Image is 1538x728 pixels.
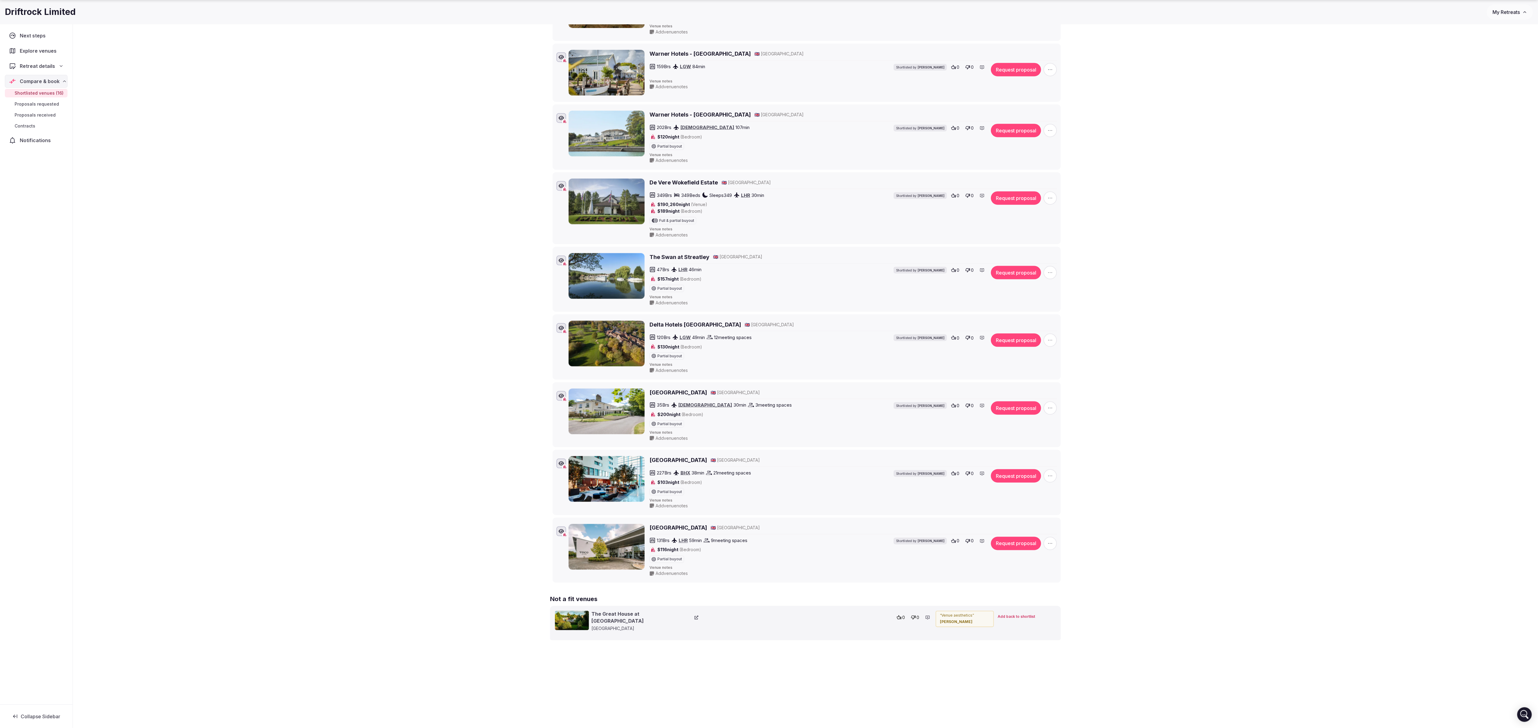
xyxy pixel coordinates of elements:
a: LHR [679,538,688,544]
span: Retreat details [20,62,55,70]
a: De Vere Wokefield Estate [649,179,718,186]
span: 349 Beds [681,192,700,198]
button: Request proposal [991,63,1041,76]
button: 0 [949,469,961,478]
span: 0 [957,471,959,477]
span: $189 night [657,208,702,214]
button: 🇬🇧 [711,390,716,396]
span: 35 Brs [657,402,669,408]
span: 0 [971,267,974,273]
h2: [GEOGRAPHIC_DATA] [649,389,707,396]
div: Shortlisted by [894,538,947,544]
span: 0 [957,125,959,131]
button: 0 [964,401,975,410]
a: LHR [678,267,688,272]
span: $120 night [657,134,702,140]
button: Request proposal [991,124,1041,137]
span: 107 min [736,124,750,131]
span: $103 night [657,479,702,485]
cite: [PERSON_NAME] [940,620,990,625]
span: 0 [902,615,905,621]
span: Venue notes [649,227,1057,232]
span: [GEOGRAPHIC_DATA] [719,254,762,260]
span: 0 [971,471,974,477]
p: [GEOGRAPHIC_DATA] [591,626,698,632]
span: [GEOGRAPHIC_DATA] [717,525,760,531]
span: Explore venues [20,47,59,54]
button: Collapse Sidebar [5,710,68,723]
span: 🇬🇧 [754,51,760,56]
div: Shortlisted by [894,470,947,477]
span: 59 min [689,537,702,544]
span: [PERSON_NAME] [918,539,944,543]
span: 0 [971,335,974,341]
span: Partial buyout [657,490,682,494]
span: (Bedroom) [680,480,702,485]
span: 🇬🇧 [711,525,716,530]
a: Warner Hotels - [GEOGRAPHIC_DATA] [649,111,751,118]
span: [GEOGRAPHIC_DATA] [761,112,804,118]
span: [PERSON_NAME] [918,471,944,476]
span: (Bedroom) [679,547,701,552]
span: 0 [916,615,919,621]
span: Venue notes [649,498,1057,503]
img: Warner Hotels - Norton Grange [569,111,645,156]
button: 🇬🇧 [711,525,716,531]
span: Add back to shortlist [998,614,1035,620]
span: [PERSON_NAME] [918,65,944,69]
span: 38 min [691,470,704,476]
span: 84 min [692,63,705,70]
span: 349 Brs [657,192,672,198]
span: 49 min [692,334,705,341]
button: 0 [964,469,975,478]
span: 0 [971,538,974,544]
button: Request proposal [991,401,1041,415]
span: 🇬🇧 [711,390,716,395]
a: [DEMOGRAPHIC_DATA] [681,124,734,130]
button: 🇬🇧 [711,457,716,463]
span: Venue notes [649,565,1057,571]
div: Shortlisted by [894,334,947,341]
span: Add venue notes [656,157,688,163]
span: Sleeps 349 [709,192,732,198]
span: [PERSON_NAME] [918,194,944,198]
span: 🇬🇧 [754,112,760,117]
span: (Bedroom) [680,276,701,282]
button: 0 [949,401,961,410]
span: (Bedroom) [680,344,702,349]
span: Proposals received [15,112,56,118]
a: Delta Hotels [GEOGRAPHIC_DATA] [649,321,741,328]
button: 0 [949,334,961,342]
img: Delta Hotels Tudor Park Country Club [569,321,645,366]
span: Add venue notes [656,84,688,90]
div: Shortlisted by [894,192,947,199]
span: Venue notes [649,295,1057,300]
button: 0 [949,266,961,275]
span: [PERSON_NAME] [918,336,944,340]
span: 0 [971,403,974,409]
span: Partial buyout [657,558,682,561]
button: Request proposal [991,266,1041,279]
span: Full & partial buyout [659,219,694,222]
a: BHX [681,470,690,476]
h2: [GEOGRAPHIC_DATA] [649,456,707,464]
button: 🇬🇧 [754,51,760,57]
span: Contracts [15,123,35,129]
span: $157 night [657,276,701,282]
span: Add venue notes [656,232,688,238]
img: Leicester Marriott Hotel [569,456,645,502]
a: Proposals received [5,111,68,119]
h2: Warner Hotels - [GEOGRAPHIC_DATA] [649,50,751,58]
a: The Swan at Streatley [649,253,709,261]
a: Explore venues [5,44,68,57]
span: 🇬🇧 [711,457,716,463]
button: 0 [949,63,961,72]
a: Contracts [5,122,68,130]
span: 🇬🇧 [713,254,718,259]
img: The Swan at Streatley [569,253,645,299]
button: Request proposal [991,191,1041,205]
span: 0 [957,538,959,544]
span: 46 min [689,266,701,273]
a: [DEMOGRAPHIC_DATA] [678,402,732,408]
